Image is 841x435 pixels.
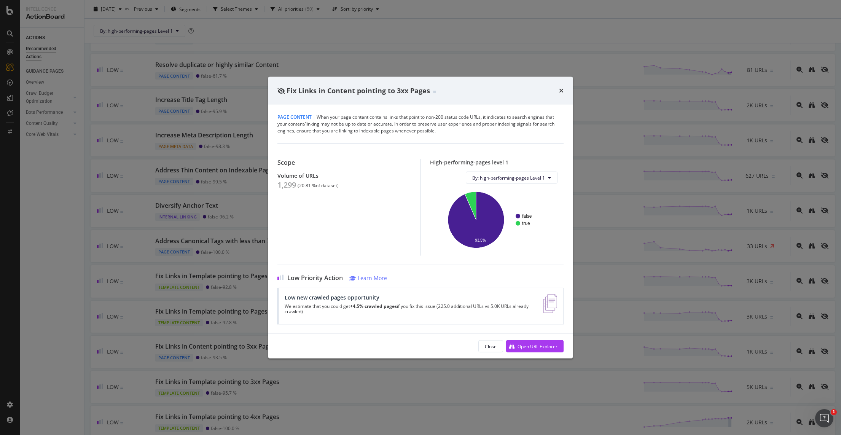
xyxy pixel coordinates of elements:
div: 1,299 [277,180,296,190]
button: Close [478,340,503,352]
div: Volume of URLs [277,172,411,179]
img: Equal [433,91,436,93]
button: Open URL Explorer [506,340,564,352]
div: eye-slash [277,88,285,94]
text: 93.5% [475,238,486,242]
span: Page Content [277,114,312,120]
text: true [522,221,530,226]
span: | [313,114,315,120]
iframe: Intercom live chat [815,409,833,427]
svg: A chart. [436,190,557,250]
span: 1 [831,409,837,415]
div: Learn More [358,274,387,282]
a: Learn More [349,274,387,282]
div: High-performing-pages level 1 [430,159,564,166]
span: Low Priority Action [287,274,343,282]
div: Close [485,343,497,349]
button: By: high-performing-pages Level 1 [466,172,557,184]
span: By: high-performing-pages Level 1 [472,174,545,181]
div: Open URL Explorer [518,343,557,349]
text: false [522,214,532,219]
div: When your page content contains links that point to non-200 status code URLs, it indicates to sea... [277,114,564,134]
img: e5DMFwAAAABJRU5ErkJggg== [543,294,557,313]
strong: +4.5% crawled pages [350,303,397,309]
div: Scope [277,159,411,166]
div: times [559,86,564,96]
p: We estimate that you could get if you fix this issue (225.0 additional URLs vs 5.0K URLs already ... [285,304,534,314]
div: modal [268,76,573,359]
div: Low new crawled pages opportunity [285,294,534,301]
div: ( 20.81 % of dataset ) [298,183,339,188]
span: Fix Links in Content pointing to 3xx Pages [287,86,430,95]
